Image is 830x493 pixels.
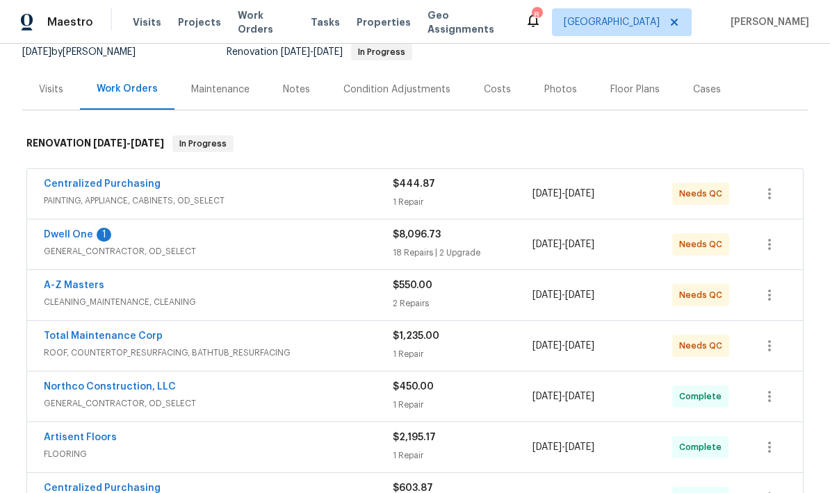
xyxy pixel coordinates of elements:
span: CLEANING_MAINTENANCE, CLEANING [44,295,393,309]
div: by [PERSON_NAME] [22,44,152,60]
span: PAINTING, APPLIANCE, CABINETS, OD_SELECT [44,194,393,208]
span: [DATE] [532,189,562,199]
span: $603.87 [393,483,433,493]
span: ROOF, COUNTERTOP_RESURFACING, BATHTUB_RESURFACING [44,346,393,360]
span: [DATE] [565,290,594,300]
div: Floor Plans [610,83,660,97]
span: $444.87 [393,179,435,189]
span: [DATE] [565,189,594,199]
div: Visits [39,83,63,97]
span: [DATE] [314,47,343,57]
span: Needs QC [679,288,728,302]
span: [DATE] [22,47,51,57]
span: $550.00 [393,281,432,290]
span: - [532,187,594,201]
span: [DATE] [565,442,594,452]
span: [DATE] [532,442,562,452]
div: Maintenance [191,83,250,97]
span: Needs QC [679,187,728,201]
div: Costs [484,83,511,97]
div: 1 Repair [393,398,532,412]
span: [DATE] [281,47,310,57]
span: [DATE] [565,240,594,249]
span: [DATE] [131,138,164,148]
span: - [532,288,594,302]
div: Work Orders [97,82,158,96]
div: Photos [544,83,577,97]
span: $1,235.00 [393,331,439,341]
span: [DATE] [532,290,562,300]
span: - [532,390,594,403]
span: [DATE] [532,392,562,401]
span: GENERAL_CONTRACTOR, OD_SELECT [44,244,393,258]
span: Projects [178,15,221,29]
span: Visits [133,15,161,29]
span: [DATE] [532,341,562,351]
span: Properties [357,15,411,29]
a: Dwell One [44,230,93,240]
span: [DATE] [532,240,562,249]
div: Condition Adjustments [343,83,450,97]
span: Complete [679,440,727,454]
a: Centralized Purchasing [44,483,161,493]
div: 18 Repairs | 2 Upgrade [393,246,532,260]
span: Renovation [227,47,412,57]
span: [PERSON_NAME] [725,15,809,29]
span: In Progress [174,137,232,151]
span: FLOORING [44,447,393,461]
div: 1 Repair [393,449,532,462]
span: $8,096.73 [393,230,441,240]
span: [DATE] [93,138,127,148]
span: GENERAL_CONTRACTOR, OD_SELECT [44,396,393,410]
span: $2,195.17 [393,433,436,442]
span: Needs QC [679,237,728,251]
div: 1 [97,228,111,242]
div: Notes [283,83,310,97]
h6: RENOVATION [26,135,164,152]
span: - [93,138,164,148]
span: Geo Assignments [428,8,508,36]
span: - [281,47,343,57]
div: Cases [693,83,721,97]
a: Centralized Purchasing [44,179,161,189]
span: - [532,237,594,251]
span: Needs QC [679,339,728,353]
div: 1 Repair [393,347,532,361]
a: Artisent Floors [44,433,117,442]
span: Tasks [311,17,340,27]
span: $450.00 [393,382,434,392]
div: 1 Repair [393,195,532,209]
span: Maestro [47,15,93,29]
span: In Progress [352,48,411,56]
a: Northco Construction, LLC [44,382,176,392]
a: Total Maintenance Corp [44,331,163,341]
span: - [532,440,594,454]
span: Complete [679,390,727,403]
div: 8 [532,8,542,22]
span: - [532,339,594,353]
span: Work Orders [238,8,294,36]
span: [DATE] [565,392,594,401]
a: A-Z Masters [44,281,104,290]
div: 2 Repairs [393,296,532,310]
span: [GEOGRAPHIC_DATA] [564,15,660,29]
div: RENOVATION [DATE]-[DATE]In Progress [22,122,808,166]
span: [DATE] [565,341,594,351]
